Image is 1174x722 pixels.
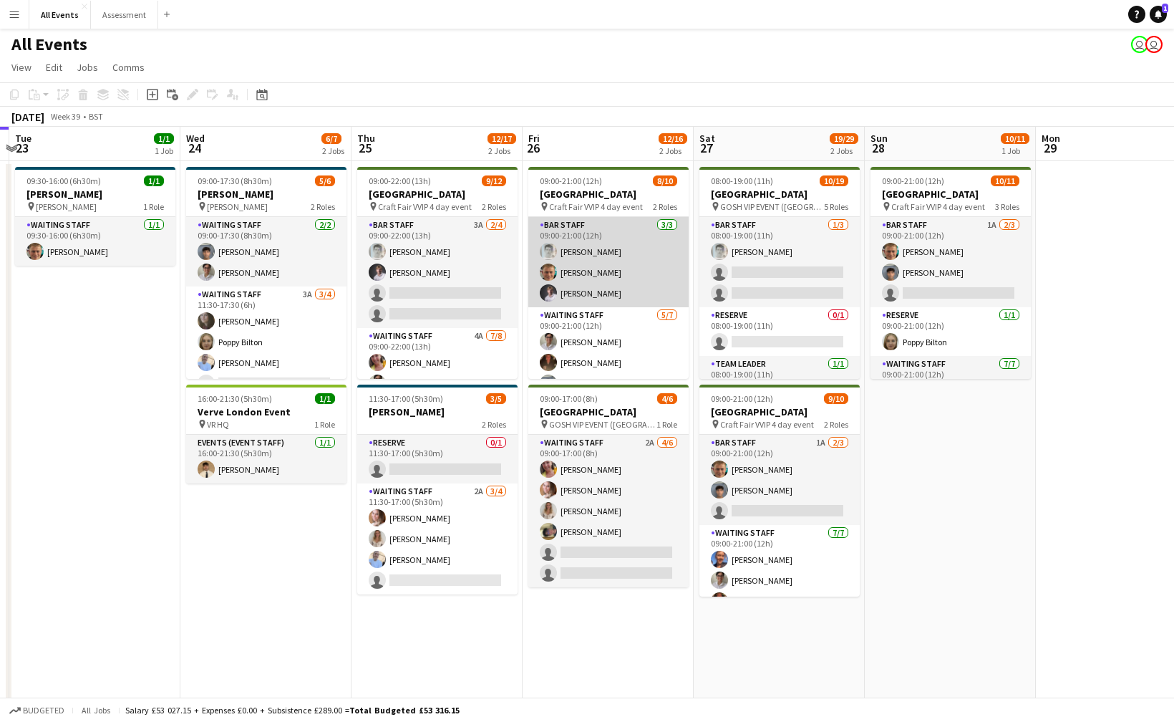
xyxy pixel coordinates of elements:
span: Craft Fair VVIP 4 day event [378,201,472,212]
app-job-card: 09:00-17:00 (8h)4/6[GEOGRAPHIC_DATA] GOSH VIP EVENT ([GEOGRAPHIC_DATA][PERSON_NAME])1 RoleWaiting... [528,385,689,587]
span: 2 Roles [482,419,506,430]
span: View [11,61,31,74]
app-job-card: 09:30-16:00 (6h30m)1/1[PERSON_NAME] [PERSON_NAME]1 RoleWaiting Staff1/109:30-16:00 (6h30m)[PERSON... [15,167,175,266]
span: 1 [1162,4,1168,13]
div: 2 Jobs [488,145,515,156]
span: [PERSON_NAME] [207,201,268,212]
span: Total Budgeted £53 316.15 [349,705,460,716]
app-job-card: 08:00-19:00 (11h)10/19[GEOGRAPHIC_DATA] GOSH VIP EVENT ([GEOGRAPHIC_DATA][PERSON_NAME])5 RolesBar... [699,167,860,379]
app-card-role: Bar Staff1A2/309:00-21:00 (12h)[PERSON_NAME][PERSON_NAME] [870,217,1031,307]
button: Assessment [91,1,158,29]
span: 12/16 [659,133,687,144]
span: Edit [46,61,62,74]
app-card-role: Waiting Staff5/709:00-21:00 (12h)[PERSON_NAME][PERSON_NAME][PERSON_NAME] [528,307,689,481]
button: All Events [29,1,91,29]
button: Budgeted [7,703,67,718]
span: 4/6 [657,393,677,404]
span: Fri [528,132,540,145]
a: View [6,58,37,77]
h3: Verve London Event [186,405,346,418]
h3: [PERSON_NAME] [15,188,175,201]
span: 1 Role [143,201,164,212]
span: 2 Roles [653,201,677,212]
span: Comms [112,61,145,74]
app-card-role: Bar Staff3/309:00-21:00 (12h)[PERSON_NAME][PERSON_NAME][PERSON_NAME] [528,217,689,307]
span: 09:00-21:00 (12h) [540,175,602,186]
span: 1 Role [656,419,677,430]
app-card-role: Waiting Staff3A3/411:30-17:30 (6h)[PERSON_NAME]Poppy Bilton[PERSON_NAME] [186,287,346,398]
div: BST [89,111,103,122]
span: 28 [868,140,888,156]
div: 1 Job [1001,145,1029,156]
span: Tue [15,132,31,145]
a: Jobs [71,58,104,77]
span: VR HQ [207,419,229,430]
app-card-role: Waiting Staff2A3/411:30-17:00 (5h30m)[PERSON_NAME][PERSON_NAME][PERSON_NAME] [357,483,518,595]
h3: [PERSON_NAME] [357,405,518,418]
a: Comms [107,58,150,77]
div: 2 Jobs [322,145,344,156]
div: [DATE] [11,110,44,124]
span: 1/1 [144,175,164,186]
span: 29 [1039,140,1060,156]
span: 27 [697,140,715,156]
app-user-avatar: Nathan Wong [1131,36,1148,53]
app-job-card: 11:30-17:00 (5h30m)3/5[PERSON_NAME]2 RolesReserve0/111:30-17:00 (5h30m) Waiting Staff2A3/411:30-1... [357,385,518,595]
span: 2 Roles [482,201,506,212]
span: 09:00-17:30 (8h30m) [198,175,272,186]
app-card-role: Waiting Staff4A7/809:00-22:00 (13h)[PERSON_NAME][PERSON_NAME] [357,328,518,522]
span: Craft Fair VVIP 4 day event [891,201,985,212]
span: 23 [13,140,31,156]
span: 2 Roles [824,419,848,430]
app-card-role: Reserve1/109:00-21:00 (12h)Poppy Bilton [870,307,1031,356]
app-card-role: Events (Event Staff)1/116:00-21:30 (5h30m)[PERSON_NAME] [186,435,346,483]
app-card-role: Waiting Staff7/709:00-21:00 (12h)[PERSON_NAME][PERSON_NAME][PERSON_NAME] [699,525,860,703]
app-job-card: 09:00-17:30 (8h30m)5/6[PERSON_NAME] [PERSON_NAME]2 RolesWaiting Staff2/209:00-17:30 (8h30m)[PERSO... [186,167,346,379]
h3: [GEOGRAPHIC_DATA] [699,405,860,418]
span: 1 Role [314,419,335,430]
app-job-card: 16:00-21:30 (5h30m)1/1Verve London Event VR HQ1 RoleEvents (Event Staff)1/116:00-21:30 (5h30m)[PE... [186,385,346,483]
span: 09:30-16:00 (6h30m) [26,175,101,186]
app-job-card: 09:00-21:00 (12h)10/11[GEOGRAPHIC_DATA] Craft Fair VVIP 4 day event3 RolesBar Staff1A2/309:00-21:... [870,167,1031,379]
span: 2 Roles [311,201,335,212]
h3: [GEOGRAPHIC_DATA] [528,405,689,418]
span: 9/12 [482,175,506,186]
h3: [GEOGRAPHIC_DATA] [528,188,689,201]
span: Sat [699,132,715,145]
span: 10/11 [991,175,1019,186]
span: Wed [186,132,205,145]
span: Week 39 [47,111,83,122]
span: Jobs [77,61,98,74]
span: 09:00-17:00 (8h) [540,393,598,404]
a: Edit [40,58,68,77]
span: 10/11 [1001,133,1029,144]
span: 3/5 [486,393,506,404]
h3: [GEOGRAPHIC_DATA] [870,188,1031,201]
span: 6/7 [321,133,341,144]
div: Salary £53 027.15 + Expenses £0.00 + Subsistence £289.00 = [125,705,460,716]
span: 1/1 [315,393,335,404]
app-card-role: Team Leader1/108:00-19:00 (11h) [699,356,860,405]
div: 09:00-21:00 (12h)9/10[GEOGRAPHIC_DATA] Craft Fair VVIP 4 day event2 RolesBar Staff1A2/309:00-21:0... [699,385,860,597]
span: 08:00-19:00 (11h) [711,175,773,186]
span: Sun [870,132,888,145]
app-job-card: 09:00-21:00 (12h)8/10[GEOGRAPHIC_DATA] Craft Fair VVIP 4 day event2 RolesBar Staff3/309:00-21:00 ... [528,167,689,379]
h3: [PERSON_NAME] [186,188,346,201]
span: 19/29 [830,133,858,144]
a: 1 [1150,6,1167,23]
span: 24 [184,140,205,156]
span: 25 [355,140,375,156]
span: 3 Roles [995,201,1019,212]
span: Mon [1042,132,1060,145]
span: GOSH VIP EVENT ([GEOGRAPHIC_DATA][PERSON_NAME]) [549,419,656,430]
span: 5 Roles [824,201,848,212]
span: [PERSON_NAME] [36,201,97,212]
div: 2 Jobs [830,145,858,156]
span: 1/1 [154,133,174,144]
app-job-card: 09:00-22:00 (13h)9/12[GEOGRAPHIC_DATA] Craft Fair VVIP 4 day event2 RolesBar Staff3A2/409:00-22:0... [357,167,518,379]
